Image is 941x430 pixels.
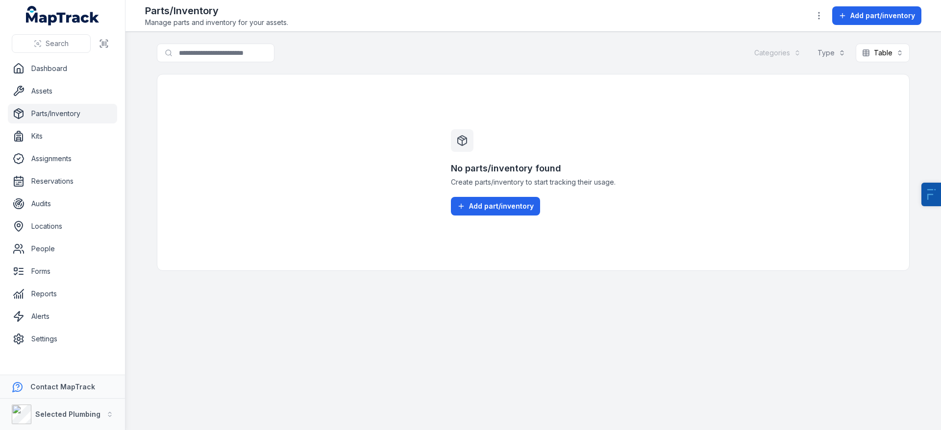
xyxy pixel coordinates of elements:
[811,44,852,62] button: Type
[8,81,117,101] a: Assets
[8,59,117,78] a: Dashboard
[451,162,616,175] h3: No parts/inventory found
[451,177,616,187] span: Create parts/inventory to start tracking their usage.
[832,6,921,25] button: Add part/inventory
[469,201,534,211] span: Add part/inventory
[8,171,117,191] a: Reservations
[46,39,69,48] span: Search
[8,216,117,236] a: Locations
[35,410,100,418] strong: Selected Plumbing
[8,262,117,281] a: Forms
[856,44,910,62] button: Table
[8,239,117,259] a: People
[8,104,117,123] a: Parts/Inventory
[850,11,915,21] span: Add part/inventory
[451,197,540,215] button: Add part/inventory
[145,18,288,27] span: Manage parts and inventory for your assets.
[30,382,95,391] strong: Contact MapTrack
[145,4,288,18] h2: Parts/Inventory
[26,6,99,25] a: MapTrack
[8,307,117,326] a: Alerts
[8,126,117,146] a: Kits
[8,329,117,349] a: Settings
[8,284,117,304] a: Reports
[8,194,117,214] a: Audits
[12,34,91,53] button: Search
[8,149,117,168] a: Assignments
